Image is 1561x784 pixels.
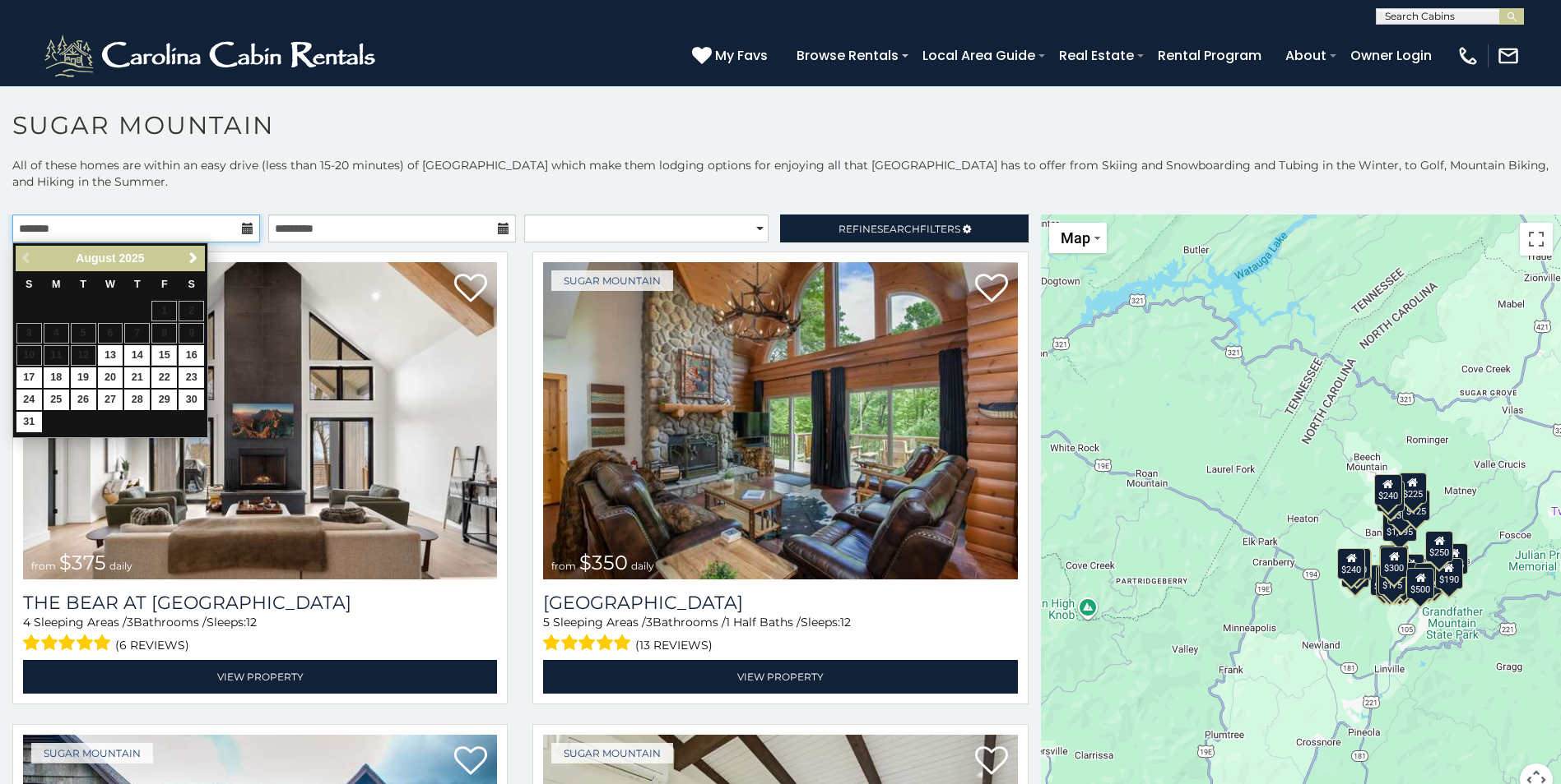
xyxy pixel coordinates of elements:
a: Real Estate [1051,41,1142,70]
a: 16 [179,345,204,366]
div: $155 [1440,543,1468,574]
a: 14 [124,345,150,366]
h3: Grouse Moor Lodge [543,592,1017,614]
a: About [1277,41,1335,70]
div: $250 [1425,531,1453,562]
span: 12 [246,615,257,630]
div: $190 [1379,545,1407,576]
span: 12 [840,615,851,630]
a: 28 [124,390,150,410]
span: Map [1061,229,1090,247]
span: Refine Filters [839,223,960,235]
h3: The Bear At Sugar Mountain [23,592,497,614]
span: 5 [543,615,550,630]
span: (13 reviews) [635,634,713,656]
div: $300 [1380,546,1408,578]
span: Search [877,223,920,235]
div: $155 [1376,565,1404,597]
a: Sugar Mountain [551,743,673,763]
span: August [76,251,115,265]
img: phone-regular-white.png [1456,44,1480,67]
div: $195 [1415,563,1443,594]
div: Sleeping Areas / Bathrooms / Sleeps: [543,614,1017,656]
a: Sugar Mountain [551,270,673,291]
span: My Favs [715,45,768,66]
a: Grouse Moor Lodge from $350 daily [543,262,1017,579]
span: Wednesday [105,279,115,290]
span: Monday [52,279,61,290]
span: Tuesday [80,279,86,290]
button: Toggle fullscreen view [1520,223,1553,256]
div: $190 [1435,558,1463,589]
a: Sugar Mountain [31,743,153,763]
a: 15 [151,345,177,366]
a: 17 [16,367,42,388]
a: 22 [151,367,177,388]
img: mail-regular-white.png [1497,44,1520,67]
span: from [551,560,576,572]
span: 2025 [118,251,144,265]
a: 19 [71,367,96,388]
a: My Favs [692,45,772,67]
span: 3 [127,615,133,630]
a: 26 [71,390,96,410]
div: $225 [1399,473,1427,504]
a: The Bear At [GEOGRAPHIC_DATA] [23,592,497,614]
span: $375 [59,551,106,574]
span: daily [631,560,654,572]
div: $500 [1406,568,1434,599]
a: 30 [179,390,204,410]
div: $265 [1381,545,1409,576]
span: (6 reviews) [115,634,189,656]
a: Add to favorites [975,745,1008,779]
div: $1,095 [1382,510,1417,542]
div: $175 [1378,564,1406,595]
div: $240 [1337,548,1365,579]
a: Rental Program [1150,41,1270,70]
a: 27 [98,390,123,410]
a: 23 [179,367,204,388]
span: Friday [161,279,168,290]
a: Add to favorites [454,745,487,779]
a: View Property [543,660,1017,694]
a: 29 [151,390,177,410]
a: Browse Rentals [788,41,907,70]
img: Grouse Moor Lodge [543,262,1017,579]
a: 31 [16,412,42,432]
a: Owner Login [1342,41,1440,70]
div: Sleeping Areas / Bathrooms / Sleeps: [23,614,497,656]
a: 18 [44,367,69,388]
a: Add to favorites [454,272,487,307]
a: 13 [98,345,123,366]
span: 3 [646,615,653,630]
a: 20 [98,367,123,388]
span: 4 [23,615,30,630]
a: View Property [23,660,497,694]
div: $200 [1396,554,1424,585]
a: Local Area Guide [914,41,1043,70]
a: [GEOGRAPHIC_DATA] [543,592,1017,614]
img: White-1-2.png [41,31,383,81]
a: RefineSearchFilters [780,214,1028,242]
a: The Bear At Sugar Mountain from $375 daily [23,262,497,579]
span: Sunday [26,279,32,290]
img: The Bear At Sugar Mountain [23,262,497,579]
span: Next [187,251,200,265]
div: $125 [1402,490,1430,521]
a: Add to favorites [975,272,1008,307]
a: 25 [44,390,69,410]
span: $350 [579,551,628,574]
a: 24 [16,390,42,410]
span: 1 Half Baths / [726,615,801,630]
span: Thursday [134,279,141,290]
div: $240 [1374,474,1402,505]
span: Saturday [188,279,195,290]
a: Next [183,248,203,269]
span: from [31,560,56,572]
a: 21 [124,367,150,388]
span: daily [109,560,132,572]
button: Change map style [1049,223,1107,253]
